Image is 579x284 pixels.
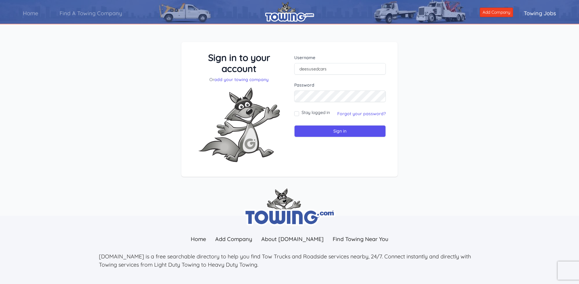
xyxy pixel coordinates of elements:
label: Username [294,55,386,61]
a: Add Company [211,233,257,246]
a: Find A Towing Company [49,5,133,22]
a: About [DOMAIN_NAME] [257,233,328,246]
img: towing [244,188,335,226]
a: Forgot your password? [337,111,386,116]
a: Find Towing Near You [328,233,393,246]
a: Towing Jobs [513,5,567,22]
label: Password [294,82,386,88]
a: Home [12,5,49,22]
img: Fox-Excited.png [193,83,285,167]
p: Or [193,76,285,83]
a: add your towing company [214,77,269,82]
a: Add Company [480,8,513,17]
h3: Sign in to your account [193,52,285,74]
a: Home [186,233,211,246]
label: Stay logged in [302,109,330,115]
p: [DOMAIN_NAME] is a free searchable directory to help you find Tow Trucks and Roadside services ne... [99,252,480,269]
input: Sign in [294,125,386,137]
img: logo.png [265,2,314,22]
